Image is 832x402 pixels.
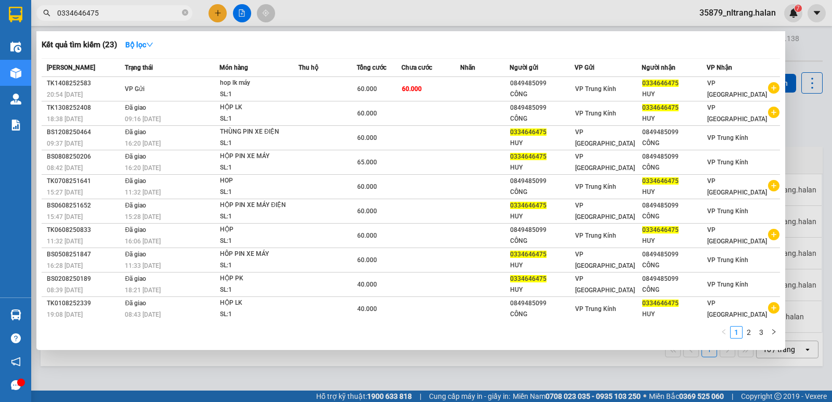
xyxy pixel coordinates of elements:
[642,138,706,149] div: CÔNG
[575,64,594,71] span: VP Gửi
[10,68,21,79] img: warehouse-icon
[707,256,748,264] span: VP Trung Kính
[47,176,122,187] div: TK0708251641
[47,127,122,138] div: BS1208250464
[575,305,616,313] span: VP Trung Kính
[47,311,83,318] span: 19:08 [DATE]
[357,232,377,239] span: 60.000
[47,298,122,309] div: TK0108252339
[642,64,675,71] span: Người nhận
[125,311,161,318] span: 08:43 [DATE]
[510,153,547,160] span: 0334646475
[401,64,432,71] span: Chưa cước
[47,64,95,71] span: [PERSON_NAME]
[707,134,748,141] span: VP Trung Kính
[642,200,706,211] div: 0849485099
[510,225,574,236] div: 0849485099
[220,89,298,100] div: SL: 1
[10,42,21,53] img: warehouse-icon
[575,232,616,239] span: VP Trung Kính
[575,202,635,221] span: VP [GEOGRAPHIC_DATA]
[402,85,422,93] span: 60.000
[220,236,298,247] div: SL: 1
[575,85,616,93] span: VP Trung Kính
[220,77,298,89] div: hop lk máy
[642,162,706,173] div: CÔNG
[768,326,780,339] li: Next Page
[642,211,706,222] div: CÔNG
[220,297,298,309] div: HỘP LK
[575,183,616,190] span: VP Trung Kính
[125,238,161,245] span: 16:06 [DATE]
[125,177,146,185] span: Đã giao
[755,326,768,339] li: 3
[768,107,779,118] span: plus-circle
[125,41,153,49] strong: Bộ lọc
[771,329,777,335] span: right
[182,8,188,18] span: close-circle
[125,115,161,123] span: 09:16 [DATE]
[642,284,706,295] div: CÔNG
[642,236,706,247] div: HUY
[125,104,146,111] span: Đã giao
[220,151,298,162] div: HỘP PIN XE MÁY
[642,177,679,185] span: 0334646475
[642,89,706,100] div: HUY
[220,260,298,271] div: SL: 1
[47,102,122,113] div: TK1308252408
[510,89,574,100] div: CÔNG
[9,7,22,22] img: logo-vxr
[642,249,706,260] div: 0849485099
[510,176,574,187] div: 0849485099
[510,187,574,198] div: CÔNG
[220,211,298,223] div: SL: 1
[125,64,153,71] span: Trạng thái
[707,80,767,98] span: VP [GEOGRAPHIC_DATA]
[510,236,574,247] div: CÔNG
[47,189,83,196] span: 15:27 [DATE]
[125,164,161,172] span: 16:20 [DATE]
[125,140,161,147] span: 16:20 [DATE]
[220,138,298,149] div: SL: 1
[47,287,83,294] span: 08:39 [DATE]
[642,260,706,271] div: CÔNG
[642,80,679,87] span: 0334646475
[357,256,377,264] span: 60.000
[642,300,679,307] span: 0334646475
[10,94,21,105] img: warehouse-icon
[707,104,767,123] span: VP [GEOGRAPHIC_DATA]
[125,202,146,209] span: Đã giao
[220,113,298,125] div: SL: 1
[220,249,298,260] div: HÔP PIN XE MÁY
[707,226,767,245] span: VP [GEOGRAPHIC_DATA]
[220,126,298,138] div: THÙNG PIN XE ĐIỆN
[357,281,377,288] span: 40.000
[220,175,298,187] div: HOP
[768,82,779,94] span: plus-circle
[718,326,730,339] li: Previous Page
[220,162,298,174] div: SL: 1
[47,140,83,147] span: 09:37 [DATE]
[47,151,122,162] div: BS0808250206
[575,153,635,172] span: VP [GEOGRAPHIC_DATA]
[220,284,298,296] div: SL: 1
[642,309,706,320] div: HUY
[11,380,21,390] span: message
[220,102,298,113] div: HỘP LK
[125,85,145,93] span: VP Gửi
[47,200,122,211] div: BS0608251652
[125,189,161,196] span: 11:32 [DATE]
[220,224,298,236] div: HỘP
[47,115,83,123] span: 18:38 [DATE]
[510,298,574,309] div: 0849485099
[47,225,122,236] div: TK0608250833
[575,275,635,294] span: VP [GEOGRAPHIC_DATA]
[220,309,298,320] div: SL: 1
[510,260,574,271] div: HUY
[642,226,679,234] span: 0334646475
[642,274,706,284] div: 0849485099
[743,326,755,339] li: 2
[125,153,146,160] span: Đã giao
[642,104,679,111] span: 0334646475
[357,305,377,313] span: 40.000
